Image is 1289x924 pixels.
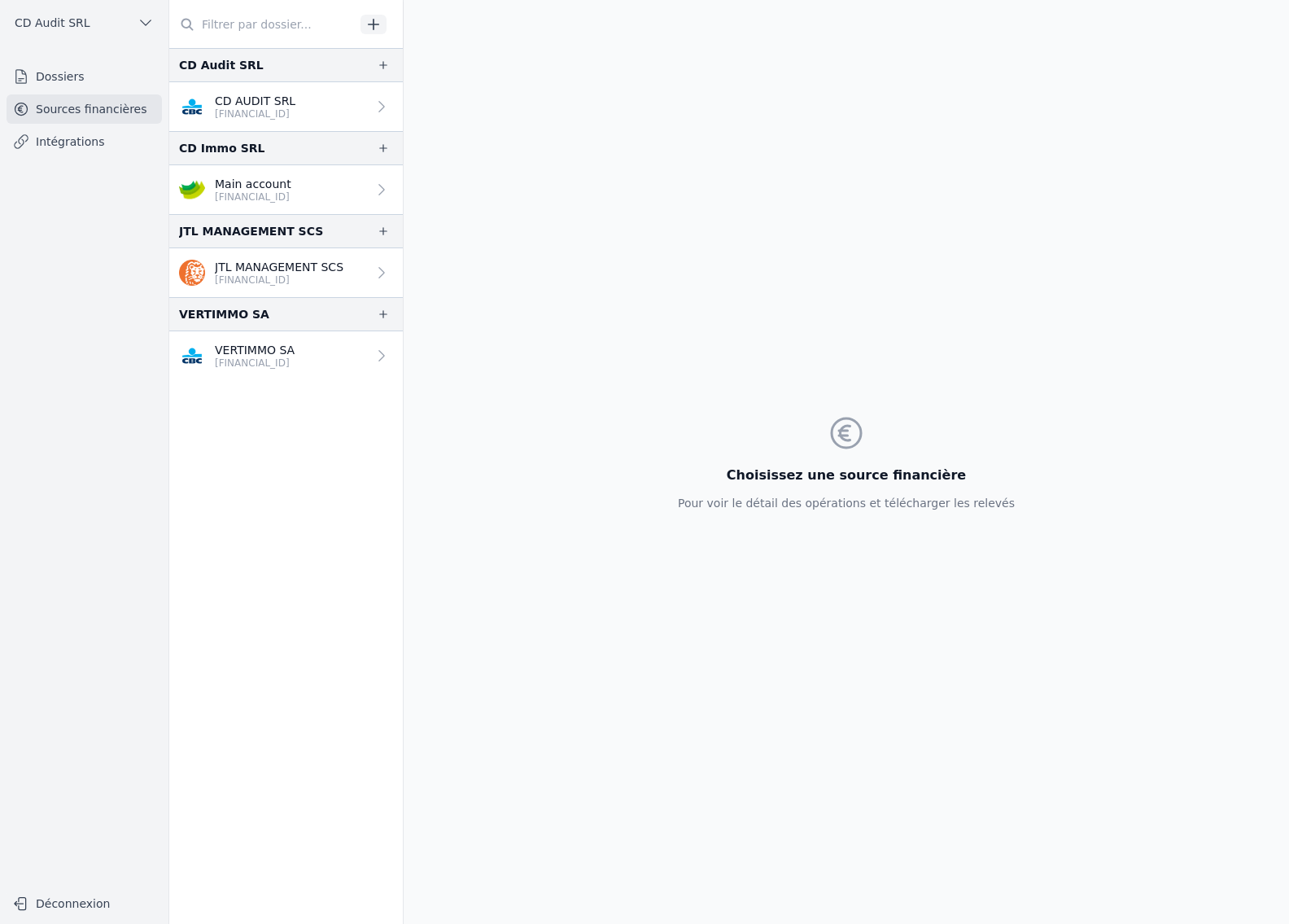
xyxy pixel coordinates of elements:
p: CD AUDIT SRL [215,93,295,109]
a: Dossiers [7,62,162,91]
p: JTL MANAGEMENT SCS [215,259,343,275]
p: Pour voir le détail des opérations et télécharger les relevés [678,495,1015,511]
div: CD Immo SRL [179,138,264,158]
p: VERTIMMO SA [215,342,295,358]
a: Sources financières [7,94,162,124]
p: [FINANCIAL_ID] [215,357,295,370]
p: [FINANCIAL_ID] [215,107,295,120]
a: Intégrations [7,127,162,156]
button: Déconnexion [7,891,162,917]
img: CBC_CREGBEBB.png [179,343,205,369]
a: VERTIMMO SA [FINANCIAL_ID] [169,331,403,380]
a: JTL MANAGEMENT SCS [FINANCIAL_ID] [169,248,403,297]
a: CD AUDIT SRL [FINANCIAL_ID] [169,82,403,131]
button: CD Audit SRL [7,10,162,36]
img: crelan.png [179,177,205,203]
span: CD Audit SRL [15,15,90,31]
p: Main account [215,176,291,192]
p: [FINANCIAL_ID] [215,190,291,204]
p: [FINANCIAL_ID] [215,274,343,287]
input: Filtrer par dossier... [169,10,355,39]
img: CBC_CREGBEBB.png [179,94,205,120]
div: CD Audit SRL [179,55,264,75]
a: Main account [FINANCIAL_ID] [169,165,403,214]
div: VERTIMMO SA [179,304,269,324]
h3: Choisissez une source financière [678,466,1015,485]
div: JTL MANAGEMENT SCS [179,221,323,241]
img: ing.png [179,260,205,286]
